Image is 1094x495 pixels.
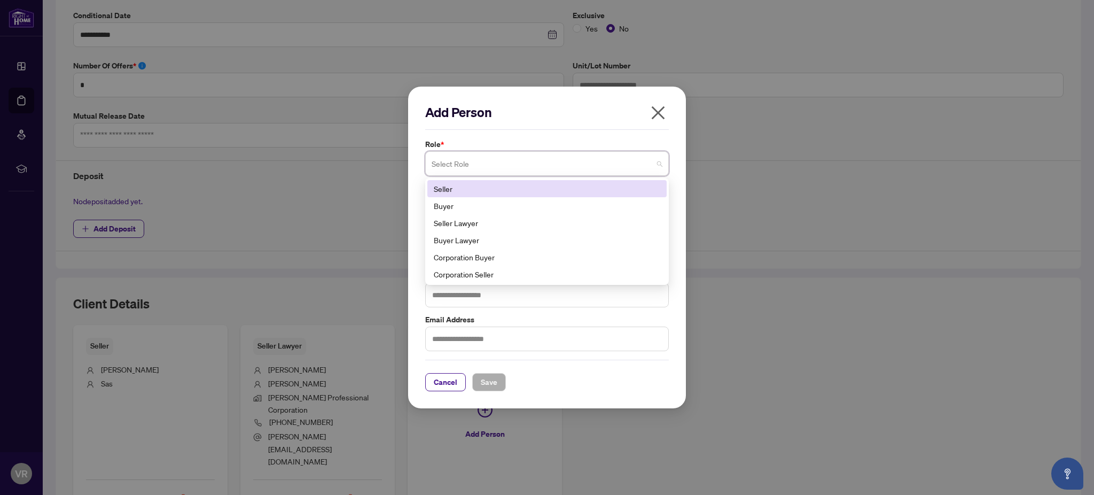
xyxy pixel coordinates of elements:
span: Cancel [434,374,457,391]
div: Seller Lawyer [427,214,667,231]
button: Cancel [425,373,466,391]
div: Corporation Seller [434,268,660,280]
div: Seller Lawyer [434,217,660,229]
div: Buyer Lawyer [434,234,660,246]
h2: Add Person [425,104,669,121]
div: Corporation Buyer [434,251,660,263]
button: Open asap [1051,458,1083,490]
div: Buyer [434,200,660,212]
label: Role [425,138,669,150]
div: Corporation Seller [427,266,667,283]
label: Email Address [425,314,669,326]
div: Buyer [427,197,667,214]
div: Seller [434,183,660,195]
div: Buyer Lawyer [427,231,667,249]
button: Save [472,373,506,391]
div: Seller [427,180,667,197]
div: Corporation Buyer [427,249,667,266]
span: close [650,104,667,121]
